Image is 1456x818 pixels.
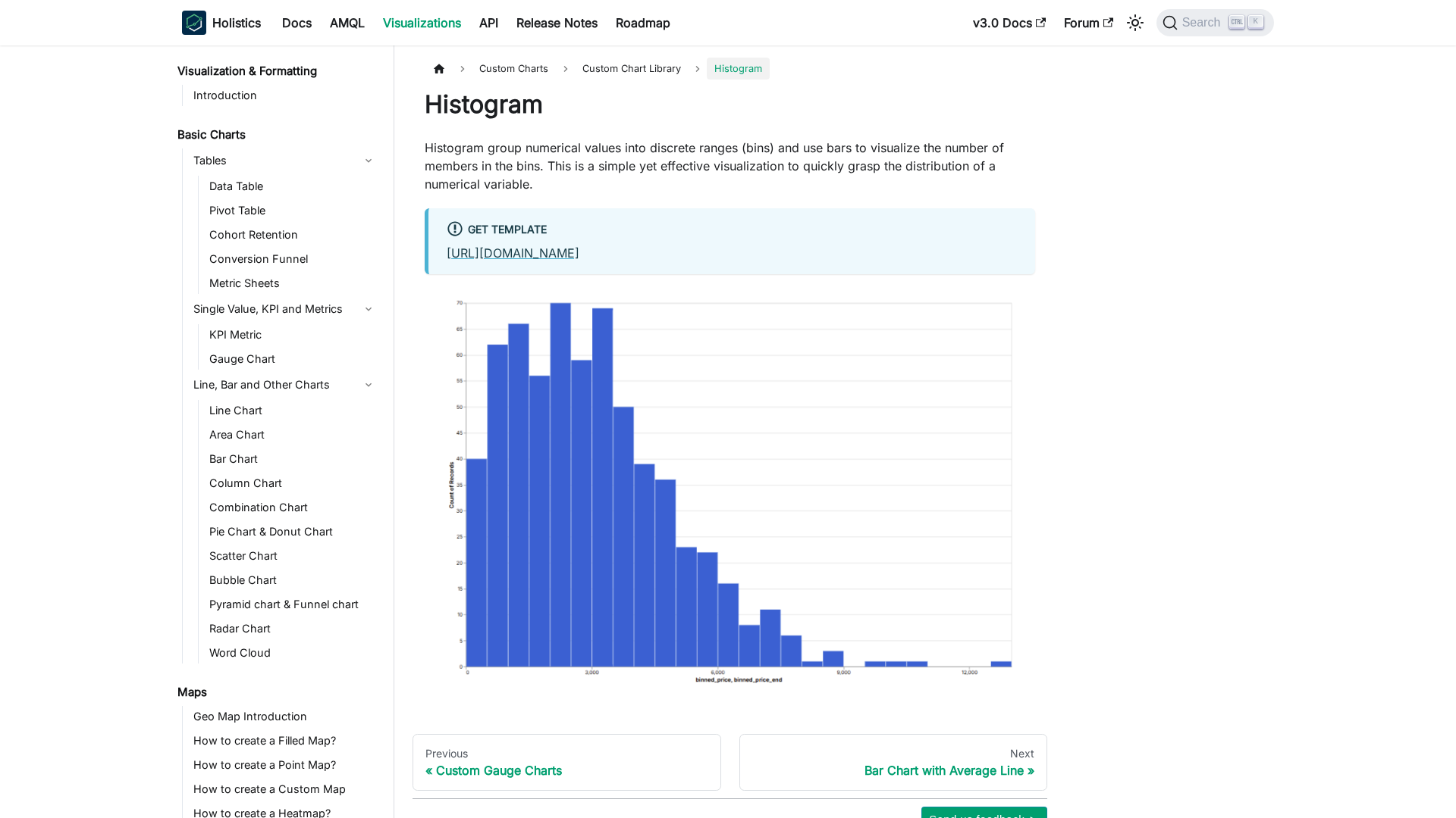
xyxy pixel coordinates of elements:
[173,682,381,703] a: Maps
[205,448,381,470] a: Bar Chart
[425,763,708,778] div: Custom Gauge Charts
[447,220,1017,240] div: Get Template
[607,11,679,35] a: Roadmap
[1156,9,1274,36] button: Search (Ctrl+K)
[189,297,381,321] a: Single Value, KPI and Metrics
[425,58,453,80] a: Home page
[1055,11,1122,35] a: Forum
[425,89,1035,120] h1: Histogram
[173,124,381,145] a: Basic Charts
[425,286,1035,693] img: reporting-custom-chart/histogram
[205,324,381,345] a: KPI Metric
[182,11,206,35] img: Holistics
[189,148,381,173] a: Tables
[582,63,681,74] span: Custom Chart Library
[1248,15,1263,29] kbd: K
[205,424,381,445] a: Area Chart
[425,58,1035,80] nav: Breadcrumbs
[472,58,556,80] span: Custom Charts
[189,779,381,800] a: How to create a Custom Map
[189,706,381,727] a: Geo Map Introduction
[205,497,381,518] a: Combination Chart
[205,642,381,663] a: Word Cloud
[575,58,689,80] a: Custom Chart Library
[470,11,507,35] a: API
[205,473,381,494] a: Column Chart
[205,200,381,221] a: Pivot Table
[189,373,381,397] a: Line, Bar and Other Charts
[205,618,381,639] a: Radar Chart
[425,747,708,760] div: Previous
[447,245,579,261] a: [URL][DOMAIN_NAME]
[167,45,394,818] nav: Docs sidebar
[189,730,381,751] a: How to create a Filled Map?
[205,248,381,270] a: Conversion Funnel
[205,570,381,591] a: Bubble Chart
[739,734,1048,791] a: NextBar Chart with Average Line
[205,594,381,615] a: Pyramid chart & Funnel chart
[321,11,374,35] a: AMQL
[182,11,261,35] a: HolisticsHolistics
[425,139,1035,193] p: Histogram group numerical values into discrete ranges (bins) and use bars to visualize the number...
[964,11,1055,35] a: v3.0 Docs
[707,58,770,80] span: Histogram
[507,11,607,35] a: Release Notes
[273,11,321,35] a: Docs
[205,348,381,370] a: Gauge Chart
[413,734,1047,791] nav: Docs pages
[212,14,261,32] b: Holistics
[173,61,381,82] a: Visualization & Formatting
[205,545,381,567] a: Scatter Chart
[205,224,381,245] a: Cohort Retention
[205,176,381,197] a: Data Table
[189,754,381,776] a: How to create a Point Map?
[752,747,1035,760] div: Next
[205,521,381,542] a: Pie Chart & Donut Chart
[1178,16,1230,30] span: Search
[205,400,381,421] a: Line Chart
[374,11,470,35] a: Visualizations
[189,85,381,106] a: Introduction
[413,734,721,791] a: PreviousCustom Gauge Charts
[1123,11,1147,35] button: Switch between dark and light mode (currently light mode)
[205,273,381,294] a: Metric Sheets
[752,763,1035,778] div: Bar Chart with Average Line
